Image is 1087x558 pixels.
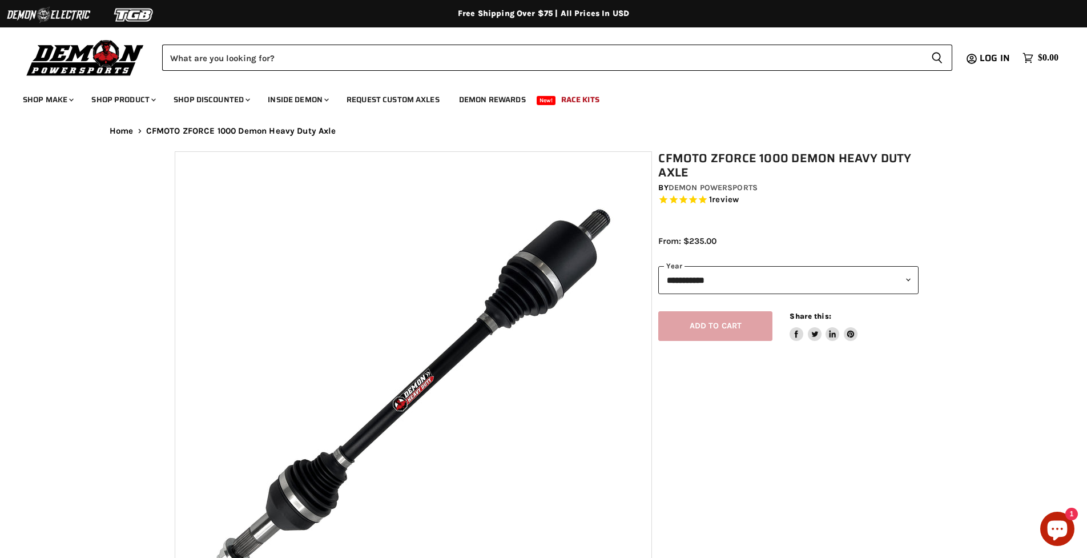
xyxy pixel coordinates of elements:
[23,37,148,78] img: Demon Powersports
[790,312,831,320] span: Share this:
[980,51,1010,65] span: Log in
[91,4,177,26] img: TGB Logo 2
[658,182,919,194] div: by
[922,45,952,71] button: Search
[1038,53,1058,63] span: $0.00
[1037,512,1078,549] inbox-online-store-chat: Shopify online store chat
[553,88,608,111] a: Race Kits
[83,88,163,111] a: Shop Product
[709,195,739,205] span: 1 reviews
[338,88,448,111] a: Request Custom Axles
[658,236,716,246] span: From: $235.00
[790,311,857,342] aside: Share this:
[537,96,556,105] span: New!
[162,45,952,71] form: Product
[14,88,80,111] a: Shop Make
[658,194,919,206] span: Rated 5.0 out of 5 stars 1 reviews
[87,126,1000,136] nav: Breadcrumbs
[146,126,336,136] span: CFMOTO ZFORCE 1000 Demon Heavy Duty Axle
[975,53,1017,63] a: Log in
[259,88,336,111] a: Inside Demon
[165,88,257,111] a: Shop Discounted
[1017,50,1064,66] a: $0.00
[658,151,919,180] h1: CFMOTO ZFORCE 1000 Demon Heavy Duty Axle
[14,83,1056,111] ul: Main menu
[712,195,739,205] span: review
[450,88,534,111] a: Demon Rewards
[658,266,919,294] select: year
[110,126,134,136] a: Home
[6,4,91,26] img: Demon Electric Logo 2
[87,9,1000,19] div: Free Shipping Over $75 | All Prices In USD
[669,183,758,192] a: Demon Powersports
[162,45,922,71] input: Search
